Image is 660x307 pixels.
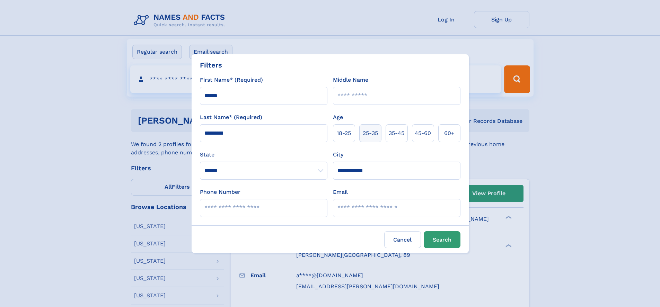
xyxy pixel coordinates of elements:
[337,129,351,137] span: 18‑25
[424,231,460,248] button: Search
[415,129,431,137] span: 45‑60
[333,151,343,159] label: City
[363,129,378,137] span: 25‑35
[200,76,263,84] label: First Name* (Required)
[333,76,368,84] label: Middle Name
[200,113,262,121] label: Last Name* (Required)
[200,60,222,70] div: Filters
[333,188,348,196] label: Email
[384,231,421,248] label: Cancel
[333,113,343,121] label: Age
[200,151,327,159] label: State
[200,188,240,196] label: Phone Number
[389,129,404,137] span: 35‑45
[444,129,455,137] span: 60+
